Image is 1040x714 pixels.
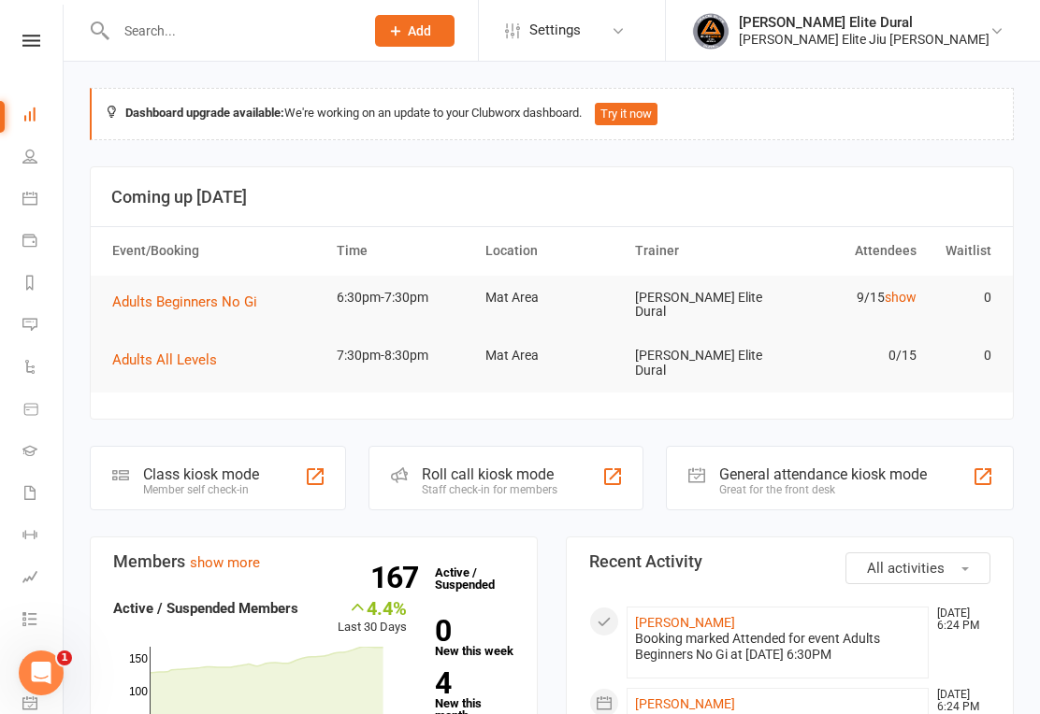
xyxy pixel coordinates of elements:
div: Staff check-in for members [422,483,557,496]
th: Trainer [627,227,776,275]
span: Add [408,23,431,38]
a: Product Sales [22,390,65,432]
button: Try it now [595,103,657,125]
strong: 0 [435,617,507,645]
td: 9/15 [775,276,925,320]
td: 0 [925,334,1000,378]
td: 6:30pm-7:30pm [328,276,478,320]
td: Mat Area [477,276,627,320]
button: All activities [845,552,990,584]
div: Booking marked Attended for event Adults Beginners No Gi at [DATE] 6:30PM [635,631,920,663]
div: Last 30 Days [338,597,407,637]
time: [DATE] 6:24 PM [928,607,989,632]
h3: Recent Activity [589,552,990,571]
strong: Dashboard upgrade available: [125,106,284,120]
strong: Active / Suspended Members [113,600,298,617]
a: Reports [22,264,65,306]
div: Class kiosk mode [143,465,259,483]
a: [PERSON_NAME] [635,696,735,711]
strong: 4 [435,669,507,697]
td: 7:30pm-8:30pm [328,334,478,378]
a: show more [190,554,260,571]
div: Roll call kiosk mode [422,465,557,483]
td: [PERSON_NAME] Elite Dural [627,334,776,393]
h3: Members [113,552,514,571]
span: Settings [529,9,581,51]
div: Great for the front desk [719,483,927,496]
span: Adults All Levels [112,351,217,368]
td: 0/15 [775,334,925,378]
td: Mat Area [477,334,627,378]
time: [DATE] 6:24 PM [928,689,989,713]
td: [PERSON_NAME] Elite Dural [627,276,776,335]
a: Calendar [22,179,65,221]
h3: Coming up [DATE] [111,188,992,207]
div: General attendance kiosk mode [719,465,927,483]
th: Waitlist [925,227,1000,275]
button: Add [375,15,455,47]
button: Adults All Levels [112,349,230,371]
div: [PERSON_NAME] Elite Dural [739,14,989,31]
a: Assessments [22,558,65,600]
th: Attendees [775,227,925,275]
iframe: Intercom live chat [19,650,64,695]
div: 4.4% [338,597,407,618]
span: All activities [867,560,945,577]
span: Adults Beginners No Gi [112,293,257,310]
strong: 167 [370,564,426,592]
div: [PERSON_NAME] Elite Jiu [PERSON_NAME] [739,31,989,48]
td: 0 [925,276,1000,320]
a: People [22,137,65,179]
a: [PERSON_NAME] [635,615,735,630]
div: We're working on an update to your Clubworx dashboard. [90,88,1014,140]
a: Dashboard [22,95,65,137]
a: What's New [22,642,65,684]
a: 0New this week [435,617,514,657]
input: Search... [110,18,351,44]
th: Location [477,227,627,275]
span: 1 [57,650,72,665]
img: thumb_image1702864552.png [692,12,729,50]
th: Event/Booking [104,227,328,275]
a: 167Active / Suspended [426,552,508,605]
button: Adults Beginners No Gi [112,291,270,313]
a: show [885,290,917,305]
th: Time [328,227,478,275]
div: Member self check-in [143,483,259,496]
a: Payments [22,221,65,264]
